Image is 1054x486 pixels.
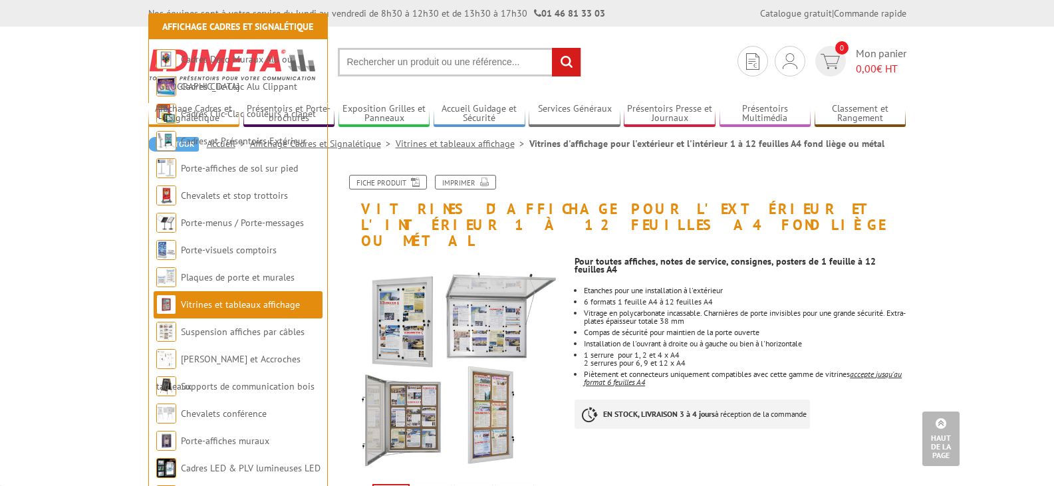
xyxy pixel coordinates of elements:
[338,103,430,125] a: Exposition Grilles et Panneaux
[760,7,832,19] a: Catalogue gratuit
[243,103,335,125] a: Présentoirs et Porte-brochures
[156,349,176,369] img: Cimaises et Accroches tableaux
[760,7,906,20] div: |
[156,295,176,314] img: Vitrines et tableaux affichage
[434,103,525,125] a: Accueil Guidage et Sécurité
[156,213,176,233] img: Porte-menus / Porte-messages
[156,158,176,178] img: Porte-affiches de sol sur pied
[156,458,176,478] img: Cadres LED & PLV lumineuses LED
[148,103,240,125] a: Affichage Cadres et Signalétique
[815,103,906,125] a: Classement et Rangement
[603,409,715,419] strong: EN STOCK, LIVRAISON 3 à 4 jours
[331,175,916,249] h1: Vitrines d'affichage pour l'extérieur et l'intérieur 1 à 12 feuilles A4 fond liège ou métal
[584,328,906,336] li: Compas de sécurité pour maintien de la porte ouverte
[181,435,269,447] a: Porte-affiches muraux
[338,48,581,76] input: Rechercher un produit ou une référence...
[156,49,176,69] img: Cadres Deco Muraux Alu ou Bois
[575,255,876,275] strong: Pour toutes affiches, notes de service, consignes, posters de 1 feuille à 12 feuilles A4
[821,54,840,69] img: devis rapide
[584,309,906,325] li: Vitrage en polycarbonate incassable. Charnières de porte invisibles pour une grande sécurité. Ext...
[181,271,295,283] a: Plaques de porte et murales
[720,103,811,125] a: Présentoirs Multimédia
[181,189,288,201] a: Chevalets et stop trottoirs
[181,462,321,474] a: Cadres LED & PLV lumineuses LED
[856,46,906,76] span: Mon panier
[349,175,427,189] a: Fiche produit
[156,322,176,342] img: Suspension affiches par câbles
[156,353,301,392] a: [PERSON_NAME] et Accroches tableaux
[148,7,605,20] div: Nos équipes sont à votre service du lundi au vendredi de 8h30 à 12h30 et de 13h30 à 17h30
[181,217,304,229] a: Porte-menus / Porte-messages
[856,62,876,75] span: 0,00
[181,80,297,92] a: Cadres Clic-Clac Alu Clippant
[834,7,906,19] a: Commande rapide
[746,53,759,70] img: devis rapide
[812,46,906,76] a: devis rapide 0 Mon panier 0,00€ HT
[181,408,267,420] a: Chevalets conférence
[156,267,176,287] img: Plaques de porte et murales
[584,369,902,387] em: accepte jusqu'au format 6 feuilles A4
[181,299,300,310] a: Vitrines et tableaux affichage
[922,412,960,466] a: Haut de la page
[156,131,176,151] img: Cadres et Présentoirs Extérieur
[156,53,293,92] a: Cadres Deco Muraux Alu ou [GEOGRAPHIC_DATA]
[181,326,305,338] a: Suspension affiches par câbles
[783,53,797,69] img: devis rapide
[156,240,176,260] img: Porte-visuels comptoirs
[162,21,313,33] a: Affichage Cadres et Signalétique
[181,135,307,147] a: Cadres et Présentoirs Extérieur
[396,138,529,150] a: Vitrines et tableaux affichage
[156,404,176,424] img: Chevalets conférence
[584,287,906,295] p: Etanches pour une installation à l'extérieur
[584,351,906,367] li: 1 serrure pour 1, 2 et 4 x A4 2 serrures pour 6, 9 et 12 x A4
[534,7,605,19] strong: 01 46 81 33 03
[584,370,906,386] li: Piètement et connecteurs uniquement compatibles avec cette gamme de vitrines
[584,340,906,348] li: Installation de l'ouvrant à droite ou à gauche ou bien à l'horizontale
[181,162,298,174] a: Porte-affiches de sol sur pied
[835,41,849,55] span: 0
[529,137,884,150] li: Vitrines d'affichage pour l'extérieur et l'intérieur 1 à 12 feuilles A4 fond liège ou métal
[341,256,565,480] img: vitrines_d_affichage_214506_1.jpg
[529,103,620,125] a: Services Généraux
[552,48,581,76] input: rechercher
[181,380,315,392] a: Supports de communication bois
[156,431,176,451] img: Porte-affiches muraux
[181,244,277,256] a: Porte-visuels comptoirs
[856,61,906,76] span: € HT
[156,185,176,205] img: Chevalets et stop trottoirs
[435,175,496,189] a: Imprimer
[624,103,716,125] a: Présentoirs Presse et Journaux
[584,298,906,306] li: 6 formats 1 feuille A4 à 12 feuilles A4
[575,400,810,429] p: à réception de la commande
